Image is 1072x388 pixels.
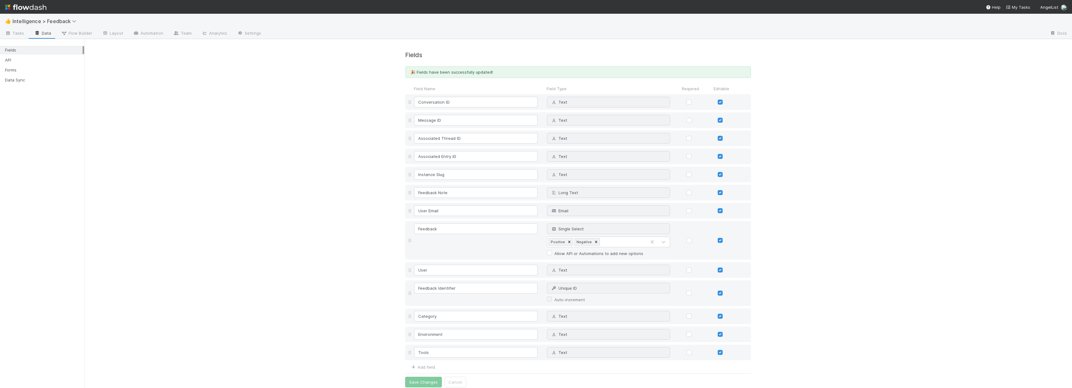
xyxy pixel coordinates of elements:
[414,205,538,216] input: Untitled field
[414,187,538,198] input: Untitled field
[551,226,584,231] span: Single Select
[414,283,538,293] input: Untitled field
[410,365,435,370] a: Add field
[551,172,567,177] span: Text
[444,377,466,387] button: Cancel
[554,296,585,303] label: Auto-increment
[551,154,567,159] span: Text
[551,332,567,337] span: Text
[405,66,751,78] div: 🎉 Fields have been successfully updated!
[1061,4,1067,11] img: avatar_aa7ab74a-187c-45c7-a773-642a19062ec3.png
[5,66,83,74] div: Forms
[168,29,197,39] a: Team
[1006,4,1030,10] a: My Tasks
[551,190,578,195] span: Long Text
[232,29,266,39] a: Settings
[549,238,566,245] div: Positive
[414,347,538,358] input: Untitled field
[56,29,97,39] a: Flow Builder
[197,29,232,39] a: Analytics
[551,118,567,123] span: Text
[575,238,593,245] div: Negative
[1040,5,1058,10] span: AngelList
[551,208,568,213] span: Email
[542,86,675,92] div: Field Type
[414,265,538,275] input: Untitled field
[551,136,567,141] span: Text
[414,151,538,162] input: Untitled field
[414,169,538,180] input: Untitled field
[5,2,46,12] img: logo-inverted-e16ddd16eac7371096b0.svg
[414,97,538,107] input: Untitled field
[5,76,83,84] div: Data Sync
[97,29,128,39] a: Layout
[12,18,79,24] span: Intelligence > Feedback
[29,29,56,39] a: Data
[551,314,567,319] span: Text
[554,250,643,257] label: Allow API or Automations to add new options
[405,377,442,387] button: Save Changes
[551,268,567,273] span: Text
[1006,5,1030,10] span: My Tasks
[414,329,538,340] input: Untitled field
[5,30,24,36] span: Tasks
[551,100,567,105] span: Text
[551,350,567,355] span: Text
[414,133,538,144] input: Untitled field
[706,86,737,92] div: Editable
[5,56,83,64] div: API
[5,46,83,54] div: Fields
[986,4,1001,10] div: Help
[61,30,92,36] span: Flow Builder
[551,286,577,291] span: Unique ID
[675,86,706,92] div: Required
[414,115,538,125] input: Untitled field
[414,223,538,234] input: Untitled field
[405,52,751,59] h4: Fields
[413,86,542,92] div: Field Name
[1045,29,1072,39] a: Docs
[128,29,168,39] a: Automation
[5,18,11,24] span: 👍
[414,311,538,322] input: Untitled field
